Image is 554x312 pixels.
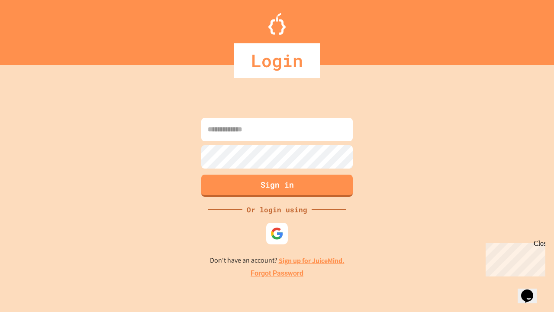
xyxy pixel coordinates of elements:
iframe: chat widget [518,277,545,303]
a: Sign up for JuiceMind. [279,256,345,265]
p: Don't have an account? [210,255,345,266]
img: google-icon.svg [271,227,283,240]
div: Chat with us now!Close [3,3,60,55]
iframe: chat widget [482,240,545,276]
div: Login [234,43,320,78]
button: Sign in [201,175,353,197]
a: Forgot Password [251,268,303,279]
div: Or login using [242,205,312,215]
img: Logo.svg [268,13,286,35]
